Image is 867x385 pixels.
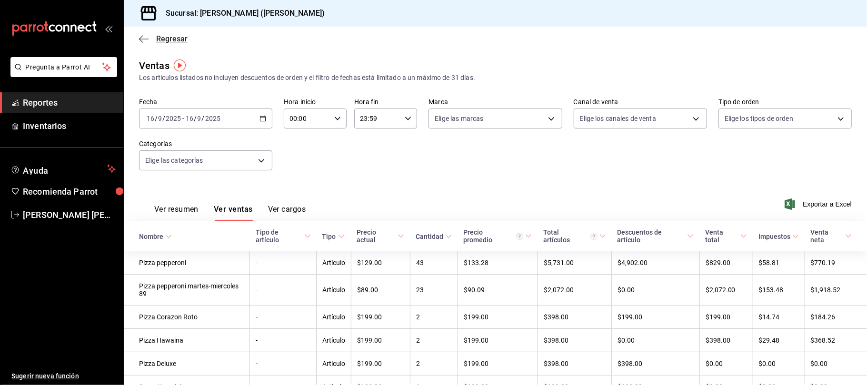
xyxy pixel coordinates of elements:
[805,306,867,329] td: $184.26
[124,275,250,306] td: Pizza pepperoni martes-miercoles 89
[154,205,199,221] button: Ver resumen
[158,115,162,122] input: --
[357,228,396,244] div: Precio actual
[753,251,805,275] td: $58.81
[699,306,753,329] td: $199.00
[612,275,700,306] td: $0.00
[155,115,158,122] span: /
[805,329,867,352] td: $368.52
[543,228,597,244] div: Total artículos
[458,352,538,375] td: $199.00
[139,34,188,43] button: Regresar
[612,251,700,275] td: $4,902.00
[410,251,458,275] td: 43
[322,233,336,240] div: Tipo
[410,306,458,329] td: 2
[214,205,253,221] button: Ver ventas
[317,251,351,275] td: Artículo
[543,228,606,244] span: Total artículos
[463,228,523,244] div: Precio promedio
[538,352,611,375] td: $398.00
[250,251,317,275] td: -
[458,329,538,352] td: $199.00
[354,99,417,106] label: Hora fin
[351,306,410,329] td: $199.00
[705,228,747,244] span: Venta total
[699,275,753,306] td: $2,072.00
[182,115,184,122] span: -
[351,251,410,275] td: $129.00
[317,275,351,306] td: Artículo
[322,233,345,240] span: Tipo
[194,115,197,122] span: /
[174,59,186,71] img: Tooltip marker
[124,329,250,352] td: Pizza Hawaina
[699,329,753,352] td: $398.00
[753,329,805,352] td: $29.48
[618,228,694,244] span: Descuentos de artículo
[139,233,172,240] span: Nombre
[618,228,686,244] div: Descuentos de artículo
[410,329,458,352] td: 2
[317,306,351,329] td: Artículo
[139,233,163,240] div: Nombre
[699,251,753,275] td: $829.00
[351,329,410,352] td: $199.00
[250,329,317,352] td: -
[250,306,317,329] td: -
[357,228,405,244] span: Precio actual
[156,34,188,43] span: Regresar
[410,275,458,306] td: 23
[805,275,867,306] td: $1,918.52
[758,233,799,240] span: Impuestos
[429,99,562,106] label: Marca
[250,275,317,306] td: -
[590,233,598,240] svg: El total artículos considera cambios de precios en los artículos así como costos adicionales por ...
[753,306,805,329] td: $14.74
[10,57,117,77] button: Pregunta a Parrot AI
[612,306,700,329] td: $199.00
[105,25,112,32] button: open_drawer_menu
[725,114,793,123] span: Elige los tipos de orden
[705,228,738,244] div: Venta total
[26,62,102,72] span: Pregunta a Parrot AI
[463,228,532,244] span: Precio promedio
[538,306,611,329] td: $398.00
[124,251,250,275] td: Pizza pepperoni
[139,99,272,106] label: Fecha
[538,275,611,306] td: $2,072.00
[202,115,205,122] span: /
[7,69,117,79] a: Pregunta a Parrot AI
[538,329,611,352] td: $398.00
[580,114,656,123] span: Elige los canales de venta
[256,228,302,244] div: Tipo de artículo
[787,198,852,210] button: Exportar a Excel
[23,119,116,132] span: Inventarios
[268,205,306,221] button: Ver cargos
[124,306,250,329] td: Pizza Corazon Roto
[284,99,347,106] label: Hora inicio
[145,156,203,165] span: Elige las categorías
[11,371,116,381] span: Sugerir nueva función
[458,306,538,329] td: $199.00
[165,115,181,122] input: ----
[250,352,317,375] td: -
[753,275,805,306] td: $153.48
[458,275,538,306] td: $90.09
[718,99,852,106] label: Tipo de orden
[810,228,852,244] span: Venta neta
[23,163,103,175] span: Ayuda
[458,251,538,275] td: $133.28
[805,352,867,375] td: $0.00
[158,8,325,19] h3: Sucursal: [PERSON_NAME] ([PERSON_NAME])
[435,114,483,123] span: Elige las marcas
[805,251,867,275] td: $770.19
[753,352,805,375] td: $0.00
[410,352,458,375] td: 2
[317,352,351,375] td: Artículo
[256,228,311,244] span: Tipo de artículo
[416,233,452,240] span: Cantidad
[139,59,169,73] div: Ventas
